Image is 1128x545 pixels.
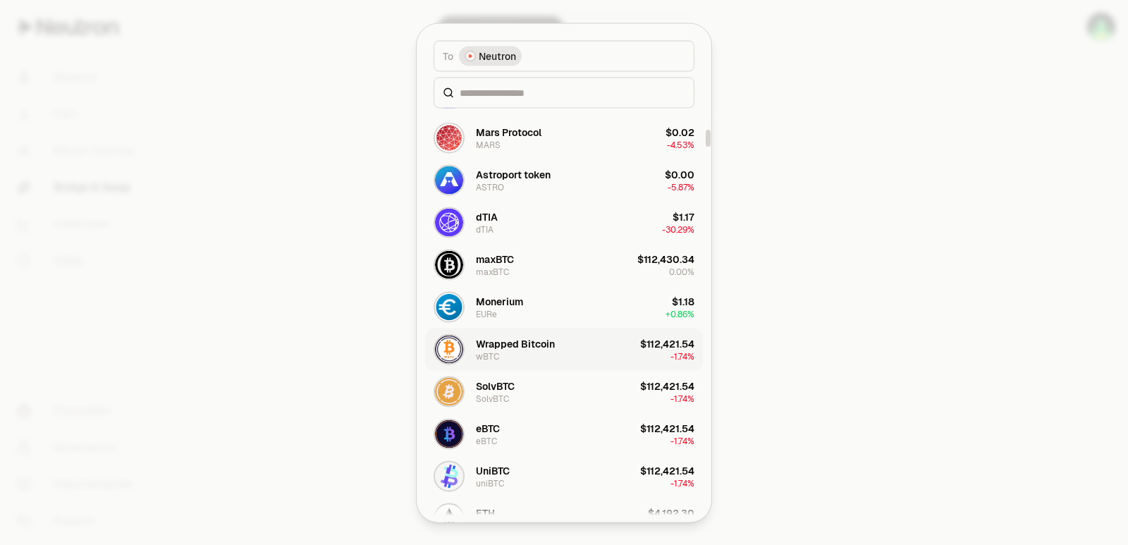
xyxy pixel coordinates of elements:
[435,250,463,278] img: maxBTC Logo
[435,504,463,532] img: ETH Logo
[640,421,694,435] div: $112,421.54
[443,49,453,63] span: To
[476,139,501,150] div: MARS
[476,379,515,393] div: SolvBTC
[425,412,703,455] button: eBTC LogoeBTCeBTC$112,421.54-1.74%
[435,420,463,448] img: eBTC Logo
[476,125,541,139] div: Mars Protocol
[425,455,703,497] button: uniBTC LogoUniBTCuniBTC$112,421.54-1.74%
[425,328,703,370] button: wBTC LogoWrapped BitcoinwBTC$112,421.54-1.74%
[665,167,694,181] div: $0.00
[435,293,463,321] img: EURe Logo
[425,201,703,243] button: dTIA LogodTIAdTIA$1.17-30.29%
[425,159,703,201] button: ASTRO LogoAstroport tokenASTRO$0.00-5.87%
[670,350,694,362] span: -1.74%
[476,223,493,235] div: dTIA
[670,393,694,404] span: -1.74%
[425,286,703,328] button: EURe LogoMoneriumEURe$1.18+0.86%
[662,223,694,235] span: -30.29%
[425,370,703,412] button: SolvBTC LogoSolvBTCSolvBTC$112,421.54-1.74%
[640,379,694,393] div: $112,421.54
[476,350,499,362] div: wBTC
[466,51,474,60] img: Neutron Logo
[425,497,703,539] button: ETH LogoETHETH$4,192.30-2.54%
[435,377,463,405] img: SolvBTC Logo
[666,308,694,319] span: + 0.86%
[434,40,694,71] button: ToNeutron LogoNeutron
[476,435,497,446] div: eBTC
[479,49,516,63] span: Neutron
[669,266,694,277] span: 0.00%
[476,209,498,223] div: dTIA
[670,435,694,446] span: -1.74%
[637,252,694,266] div: $112,430.34
[648,506,694,520] div: $4,192.30
[435,166,463,194] img: ASTRO Logo
[670,477,694,489] span: -1.74%
[476,294,523,308] div: Monerium
[476,520,492,531] div: ETH
[476,252,514,266] div: maxBTC
[476,167,551,181] div: Astroport token
[476,181,504,192] div: ASTRO
[435,208,463,236] img: dTIA Logo
[435,335,463,363] img: wBTC Logo
[476,477,504,489] div: uniBTC
[476,266,509,277] div: maxBTC
[476,393,509,404] div: SolvBTC
[667,139,694,150] span: -4.53%
[476,421,500,435] div: eBTC
[435,462,463,490] img: uniBTC Logo
[476,506,495,520] div: ETH
[425,243,703,286] button: maxBTC LogomaxBTCmaxBTC$112,430.340.00%
[476,336,555,350] div: Wrapped Bitcoin
[672,294,694,308] div: $1.18
[668,181,694,192] span: -5.87%
[425,116,703,159] button: MARS LogoMars ProtocolMARS$0.02-4.53%
[476,308,497,319] div: EURe
[673,209,694,223] div: $1.17
[640,463,694,477] div: $112,421.54
[476,463,510,477] div: UniBTC
[640,336,694,350] div: $112,421.54
[667,520,694,531] span: -2.54%
[435,123,463,152] img: MARS Logo
[666,125,694,139] div: $0.02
